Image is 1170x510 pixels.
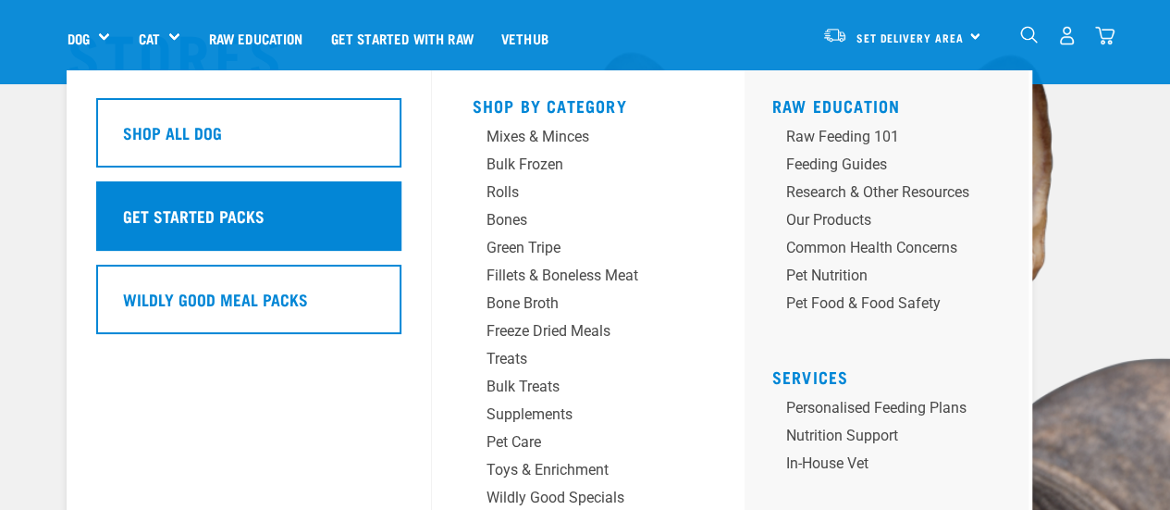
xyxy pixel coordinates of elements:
[68,28,90,49] a: Dog
[772,181,1014,209] a: Research & Other Resources
[96,98,401,181] a: Shop All Dog
[486,431,659,454] div: Pet Care
[786,181,969,204] div: Research & Other Resources
[486,265,659,287] div: Fillets & Boneless Meat
[473,320,704,348] a: Freeze Dried Meals
[786,292,969,315] div: Pet Food & Food Safety
[473,181,704,209] a: Rolls
[486,320,659,342] div: Freeze Dried Meals
[1020,26,1038,44] img: home-icon-1@2x.png
[194,1,316,75] a: Raw Education
[486,181,659,204] div: Rolls
[473,209,704,237] a: Bones
[486,154,659,176] div: Bulk Frozen
[317,1,487,75] a: Get started with Raw
[486,348,659,370] div: Treats
[772,453,1014,480] a: In-house vet
[486,126,659,148] div: Mixes & Minces
[786,154,969,176] div: Feeding Guides
[772,154,1014,181] a: Feeding Guides
[473,126,704,154] a: Mixes & Minces
[772,126,1014,154] a: Raw Feeding 101
[786,265,969,287] div: Pet Nutrition
[473,404,704,431] a: Supplements
[486,376,659,398] div: Bulk Treats
[772,209,1014,237] a: Our Products
[786,237,969,259] div: Common Health Concerns
[1057,26,1077,45] img: user.png
[1095,26,1115,45] img: home-icon@2x.png
[473,154,704,181] a: Bulk Frozen
[473,265,704,292] a: Fillets & Boneless Meat
[123,120,222,144] h5: Shop All Dog
[486,487,659,509] div: Wildly Good Specials
[473,237,704,265] a: Green Tripe
[486,292,659,315] div: Bone Broth
[96,265,401,348] a: Wildly Good Meal Packs
[473,348,704,376] a: Treats
[96,181,401,265] a: Get Started Packs
[486,209,659,231] div: Bones
[473,459,704,487] a: Toys & Enrichment
[772,292,1014,320] a: Pet Food & Food Safety
[123,287,308,311] h5: Wildly Good Meal Packs
[473,96,704,111] h5: Shop By Category
[772,265,1014,292] a: Pet Nutrition
[772,367,1014,382] h5: Services
[772,397,1014,425] a: Personalised Feeding Plans
[856,34,964,41] span: Set Delivery Area
[772,237,1014,265] a: Common Health Concerns
[772,101,901,110] a: Raw Education
[486,237,659,259] div: Green Tripe
[473,431,704,459] a: Pet Care
[138,28,159,49] a: Cat
[473,376,704,404] a: Bulk Treats
[786,209,969,231] div: Our Products
[473,292,704,320] a: Bone Broth
[487,1,562,75] a: Vethub
[786,126,969,148] div: Raw Feeding 101
[822,27,847,44] img: van-moving.png
[486,404,659,426] div: Supplements
[486,459,659,481] div: Toys & Enrichment
[772,425,1014,453] a: Nutrition Support
[123,204,265,228] h5: Get Started Packs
